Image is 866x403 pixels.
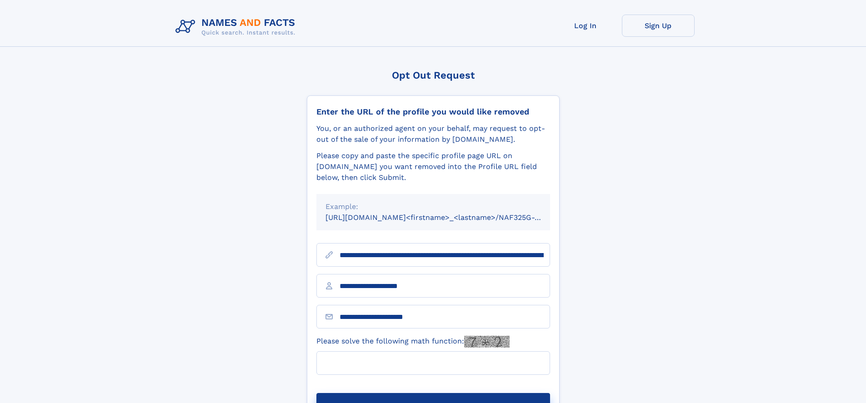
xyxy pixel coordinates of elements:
div: Enter the URL of the profile you would like removed [316,107,550,117]
div: Opt Out Request [307,70,560,81]
div: Example: [325,201,541,212]
a: Log In [549,15,622,37]
div: You, or an authorized agent on your behalf, may request to opt-out of the sale of your informatio... [316,123,550,145]
div: Please copy and paste the specific profile page URL on [DOMAIN_NAME] you want removed into the Pr... [316,150,550,183]
small: [URL][DOMAIN_NAME]<firstname>_<lastname>/NAF325G-xxxxxxxx [325,213,567,222]
a: Sign Up [622,15,695,37]
label: Please solve the following math function: [316,336,510,348]
img: Logo Names and Facts [172,15,303,39]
